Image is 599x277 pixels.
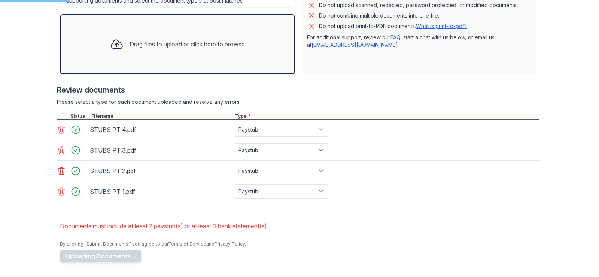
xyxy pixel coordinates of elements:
div: STUBS PT 2.pdf [90,165,231,177]
a: FAQ [390,34,400,40]
div: STUBS PT 3.pdf [90,144,231,156]
p: Do not upload print-to-PDF documents. [319,22,467,30]
li: Documents must include at least 2 paystub(s) or at least 3 bank statement(s) [60,219,539,234]
div: Drag files to upload or click here to browse [130,40,245,49]
div: Do not upload scanned, redacted, password protected, or modified documents. [319,1,518,10]
div: Filename [90,113,234,119]
a: Terms of Service [168,241,206,247]
a: Privacy Policy. [215,241,246,247]
div: By clicking "Submit Documents," you agree to our and [60,241,539,247]
a: [EMAIL_ADDRESS][DOMAIN_NAME] [311,42,398,48]
p: For additional support, review our , start a chat with us below, or email us at [307,34,530,49]
div: Status [69,113,90,119]
div: Do not combine multiple documents into one file. [319,11,439,20]
div: STUBS PT 4.pdf [90,124,231,136]
div: Type [234,113,539,119]
div: Please select a type for each document uploaded and resolve any errors. [57,98,539,106]
button: Uploading Documents... [60,250,141,262]
a: What is print-to-pdf? [416,23,467,29]
div: Review documents [57,85,539,95]
div: STUBS PT 1.pdf [90,186,231,198]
